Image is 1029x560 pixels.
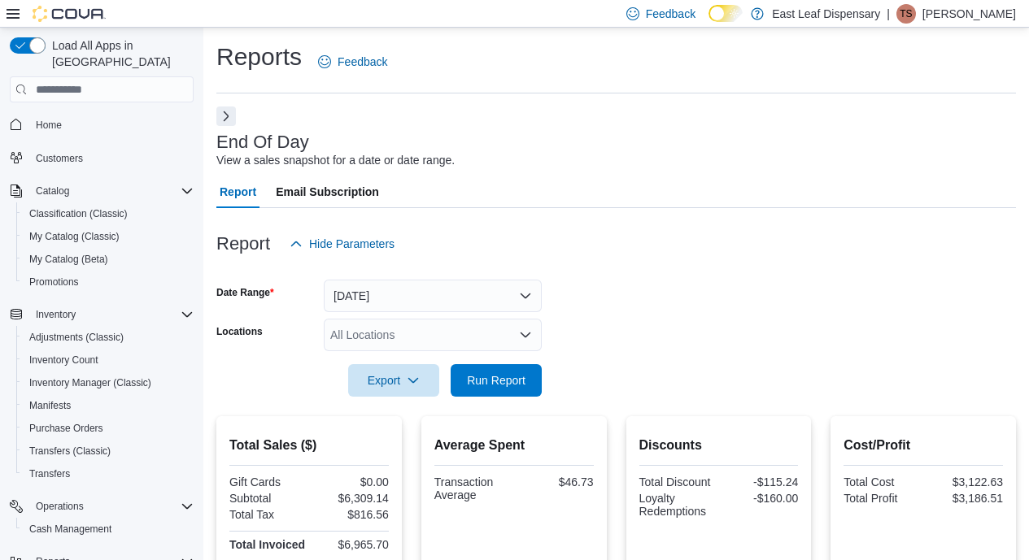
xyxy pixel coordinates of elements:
button: Open list of options [519,328,532,341]
div: $3,186.51 [927,492,1003,505]
span: Transfers [29,467,70,480]
div: $46.73 [517,475,594,488]
div: $6,965.70 [312,538,389,551]
button: Manifests [16,394,200,417]
span: Inventory Manager (Classic) [29,376,151,389]
strong: Total Invoiced [229,538,305,551]
div: Total Cost [844,475,920,488]
span: Operations [29,497,194,516]
img: Cova [33,6,106,22]
p: East Leaf Dispensary [772,4,880,24]
div: Total Discount [639,475,716,488]
span: Run Report [467,372,525,389]
span: Inventory Count [29,354,98,367]
span: Manifests [23,396,194,415]
button: Operations [3,495,200,518]
button: Hide Parameters [283,228,401,260]
label: Locations [216,325,263,338]
button: Transfers [16,462,200,485]
span: Transfers (Classic) [29,445,111,458]
button: Inventory [29,305,82,324]
span: Customers [36,152,83,165]
button: Home [3,112,200,136]
span: Inventory [29,305,194,324]
span: Export [358,364,429,397]
a: Cash Management [23,519,118,539]
p: [PERSON_NAME] [922,4,1016,24]
div: -$115.24 [722,475,798,488]
a: Customers [29,149,89,168]
button: My Catalog (Classic) [16,225,200,248]
a: Manifests [23,396,77,415]
p: | [887,4,890,24]
span: Hide Parameters [309,236,395,252]
div: -$160.00 [722,492,798,505]
a: Purchase Orders [23,419,110,438]
button: Purchase Orders [16,417,200,440]
span: Load All Apps in [GEOGRAPHIC_DATA] [46,37,194,70]
span: Catalog [36,184,69,198]
span: Purchase Orders [29,422,103,435]
span: TS [900,4,912,24]
button: Inventory Count [16,349,200,371]
span: Promotions [23,272,194,292]
div: $3,122.63 [927,475,1003,488]
span: Report [220,176,256,208]
button: Next [216,106,236,126]
button: Catalog [29,181,76,201]
button: Inventory [3,303,200,326]
span: Inventory Count [23,350,194,370]
span: Adjustments (Classic) [29,331,124,344]
span: My Catalog (Classic) [23,227,194,246]
span: Adjustments (Classic) [23,328,194,347]
button: [DATE] [324,280,542,312]
div: View a sales snapshot for a date or date range. [216,152,455,169]
h2: Cost/Profit [844,436,1003,455]
a: My Catalog (Classic) [23,227,126,246]
a: Promotions [23,272,85,292]
button: Transfers (Classic) [16,440,200,462]
h2: Discounts [639,436,799,455]
span: Manifests [29,399,71,412]
span: Transfers (Classic) [23,441,194,461]
span: Inventory [36,308,76,321]
span: Email Subscription [276,176,379,208]
span: Classification (Classic) [23,204,194,224]
button: Cash Management [16,518,200,540]
a: Classification (Classic) [23,204,134,224]
a: Feedback [312,46,394,78]
a: Transfers (Classic) [23,441,117,461]
button: Operations [29,497,90,516]
div: Total Tax [229,508,306,521]
div: Gift Cards [229,475,306,488]
button: Export [348,364,439,397]
a: Home [29,115,68,135]
div: Subtotal [229,492,306,505]
input: Dark Mode [709,5,743,22]
span: Transfers [23,464,194,484]
div: Loyalty Redemptions [639,492,716,518]
h2: Total Sales ($) [229,436,389,455]
div: Total Profit [844,492,920,505]
span: My Catalog (Beta) [29,253,108,266]
h1: Reports [216,41,302,73]
span: Classification (Classic) [29,207,128,220]
span: My Catalog (Beta) [23,250,194,269]
span: Home [36,119,62,132]
div: $816.56 [312,508,389,521]
a: Transfers [23,464,76,484]
a: Inventory Count [23,350,105,370]
span: Home [29,114,194,134]
span: Promotions [29,276,79,289]
div: Transaction Average [434,475,511,501]
button: Catalog [3,180,200,202]
h3: End Of Day [216,132,309,152]
div: $0.00 [312,475,389,488]
div: $6,309.14 [312,492,389,505]
div: Tayler Swartwood [896,4,916,24]
button: Adjustments (Classic) [16,326,200,349]
a: Adjustments (Classic) [23,328,130,347]
button: Inventory Manager (Classic) [16,371,200,394]
span: Feedback [338,54,387,70]
h2: Average Spent [434,436,594,455]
